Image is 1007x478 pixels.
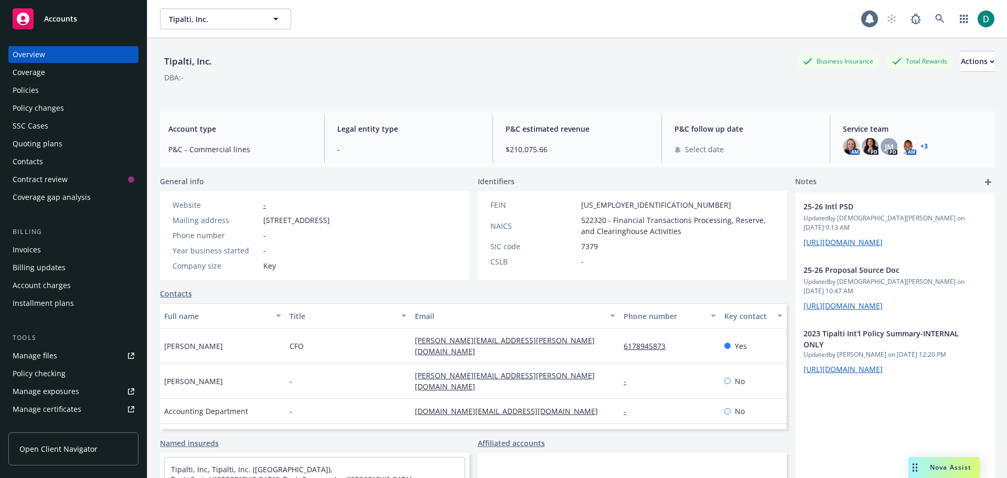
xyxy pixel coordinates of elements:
a: Overview [8,46,138,63]
a: +3 [920,143,928,150]
img: photo [843,138,860,155]
span: P&C follow up date [674,123,818,134]
a: [PERSON_NAME][EMAIL_ADDRESS][PERSON_NAME][DOMAIN_NAME] [415,335,595,356]
a: - [263,200,266,210]
span: [PERSON_NAME] [164,341,223,352]
div: Billing [8,227,138,237]
div: Tools [8,333,138,343]
span: - [290,406,292,417]
div: 25-26 Proposal Source DocUpdatedby [DEMOGRAPHIC_DATA][PERSON_NAME] on [DATE] 10:47 AM[URL][DOMAIN... [795,256,994,320]
a: Contacts [8,153,138,170]
a: Report a Bug [905,8,926,29]
span: P&C - Commercial lines [168,144,312,155]
span: [STREET_ADDRESS] [263,215,330,226]
span: Service team [843,123,986,134]
div: Mailing address [173,215,259,226]
span: 522320 - Financial Transactions Processing, Reserve, and Clearinghouse Activities [581,215,775,237]
a: Manage exposures [8,383,138,400]
button: Tipalti, Inc. [160,8,291,29]
button: Full name [160,303,285,328]
a: Contract review [8,171,138,188]
div: Full name [164,311,270,322]
span: CFO [290,341,304,352]
a: Invoices [8,241,138,258]
div: Installment plans [13,295,74,312]
a: Named insureds [160,438,219,449]
div: 2023 Tipalti Int'l Policy Summary-INTERNAL ONLYUpdatedby [PERSON_NAME] on [DATE] 12:20 PM[URL][DO... [795,320,994,383]
div: Account charges [13,277,71,294]
div: CSLB [490,256,577,267]
a: Manage claims [8,419,138,435]
button: Nova Assist [908,457,980,478]
a: Policies [8,82,138,99]
div: Manage claims [13,419,66,435]
div: Drag to move [908,457,922,478]
div: Invoices [13,241,41,258]
div: NAICS [490,220,577,231]
div: Tipalti, Inc. [160,55,216,68]
a: Switch app [954,8,974,29]
div: Coverage gap analysis [13,189,91,206]
a: - [624,406,635,416]
div: Actions [961,51,994,71]
span: 25-26 Proposal Source Doc [804,264,959,275]
a: [URL][DOMAIN_NAME] [804,301,883,311]
div: Manage exposures [13,383,79,400]
a: Contacts [160,288,192,299]
div: Contacts [13,153,43,170]
a: add [982,176,994,188]
div: Manage certificates [13,401,81,418]
button: Key contact [720,303,787,328]
a: [URL][DOMAIN_NAME] [804,237,883,247]
div: Overview [13,46,45,63]
span: 25-26 Intl PSD [804,201,959,212]
div: Billing updates [13,259,66,276]
div: DBA: - [164,72,184,83]
a: Tipalti, Inc, Tipalti, Inc. ([GEOGRAPHIC_DATA]), [171,464,333,474]
div: Contract review [13,171,68,188]
button: Phone number [619,303,720,328]
div: SSC Cases [13,118,48,134]
span: Updated by [PERSON_NAME] on [DATE] 12:20 PM [804,350,986,359]
a: [PERSON_NAME][EMAIL_ADDRESS][PERSON_NAME][DOMAIN_NAME] [415,370,595,391]
a: Start snowing [881,8,902,29]
a: Coverage [8,64,138,81]
span: Yes [735,341,747,352]
span: - [263,230,266,241]
a: Account charges [8,277,138,294]
span: - [581,256,584,267]
span: 2023 Tipalti Int'l Policy Summary-INTERNAL ONLY [804,328,959,350]
img: photo [899,138,916,155]
div: Email [415,311,604,322]
span: Select date [685,144,724,155]
a: [URL][DOMAIN_NAME] [804,364,883,374]
span: Legal entity type [337,123,480,134]
a: Policy changes [8,100,138,116]
a: Coverage gap analysis [8,189,138,206]
a: 6178945873 [624,341,674,351]
div: Coverage [13,64,45,81]
span: - [290,376,292,387]
a: Manage files [8,347,138,364]
button: Email [411,303,619,328]
span: Updated by [DEMOGRAPHIC_DATA][PERSON_NAME] on [DATE] 10:47 AM [804,277,986,296]
span: Accounting Department [164,406,248,417]
div: Company size [173,260,259,271]
div: Policy checking [13,365,66,382]
div: Business Insurance [798,55,879,68]
span: Accounts [44,15,77,23]
span: Updated by [DEMOGRAPHIC_DATA][PERSON_NAME] on [DATE] 9:13 AM [804,214,986,232]
div: FEIN [490,199,577,210]
a: SSC Cases [8,118,138,134]
div: 25-26 Intl PSDUpdatedby [DEMOGRAPHIC_DATA][PERSON_NAME] on [DATE] 9:13 AM[URL][DOMAIN_NAME] [795,193,994,256]
div: Policies [13,82,39,99]
span: JM [885,141,894,152]
div: Year business started [173,245,259,256]
span: Identifiers [478,176,515,187]
div: Policy changes [13,100,64,116]
span: Nova Assist [930,463,971,472]
span: $210,075.66 [506,144,649,155]
a: [DOMAIN_NAME][EMAIL_ADDRESS][DOMAIN_NAME] [415,406,606,416]
button: Title [285,303,411,328]
span: Notes [795,176,817,188]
